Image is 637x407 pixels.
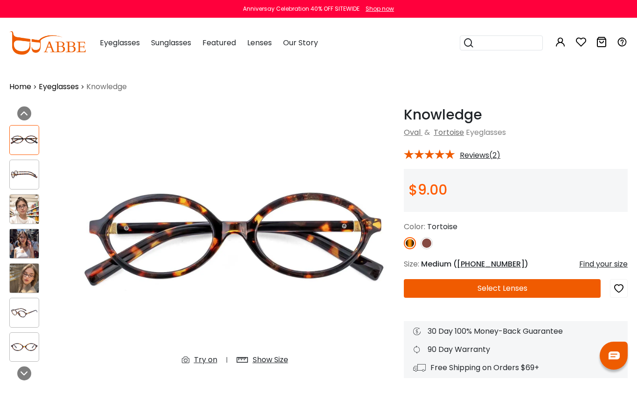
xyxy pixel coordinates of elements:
a: Oval [404,127,421,138]
a: Shop now [361,5,394,13]
span: Lenses [247,37,272,48]
span: Color: [404,221,425,232]
h1: Knowledge [404,106,628,123]
span: Medium ( ) [421,259,528,269]
img: Knowledge Tortoise Acetate Eyeglasses , UniversalBridgeFit Frames from ABBE Glasses [10,340,39,354]
span: Sunglasses [151,37,191,48]
div: Anniversay Celebration 40% OFF SITEWIDE [243,5,360,13]
span: Tortoise [427,221,457,232]
div: 30 Day 100% Money-Back Guarantee [413,326,618,337]
img: Knowledge Tortoise Acetate Eyeglasses , UniversalBridgeFit Frames from ABBE Glasses [10,229,39,258]
span: & [422,127,432,138]
div: 90 Day Warranty [413,344,618,355]
span: [PHONE_NUMBER] [457,259,525,269]
div: Free Shipping on Orders $69+ [413,362,618,373]
span: Eyeglasses [100,37,140,48]
div: Find your size [579,259,628,270]
a: Eyeglasses [39,81,79,92]
img: Knowledge Tortoise Acetate Eyeglasses , UniversalBridgeFit Frames from ABBE Glasses [75,106,395,373]
span: Eyeglasses [466,127,506,138]
button: Select Lenses [404,279,601,298]
img: Knowledge Tortoise Acetate Eyeglasses , UniversalBridgeFit Frames from ABBE Glasses [10,167,39,182]
span: Knowledge [86,81,127,92]
img: Knowledge Tortoise Acetate Eyeglasses , UniversalBridgeFit Frames from ABBE Glasses [10,305,39,320]
a: Tortoise [434,127,464,138]
span: Size: [404,259,419,269]
img: Knowledge Tortoise Acetate Eyeglasses , UniversalBridgeFit Frames from ABBE Glasses [10,264,39,293]
span: Featured [202,37,236,48]
div: Shop now [366,5,394,13]
div: Try on [194,354,217,365]
img: Knowledge Tortoise Acetate Eyeglasses , UniversalBridgeFit Frames from ABBE Glasses [10,195,39,224]
span: Our Story [283,37,318,48]
span: Reviews(2) [460,151,500,160]
a: Home [9,81,31,92]
div: Show Size [253,354,288,365]
img: abbeglasses.com [9,31,86,55]
img: Knowledge Tortoise Acetate Eyeglasses , UniversalBridgeFit Frames from ABBE Glasses [10,133,39,147]
img: chat [609,351,620,359]
span: $9.00 [409,180,447,200]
